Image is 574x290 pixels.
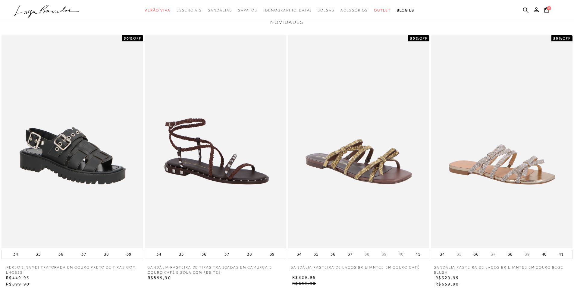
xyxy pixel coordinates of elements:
[292,275,316,280] span: R$329,95
[245,250,254,259] button: 38
[506,250,514,259] button: 38
[34,250,42,259] button: 35
[340,5,368,16] a: categoryNavScreenReaderText
[288,35,429,248] img: SANDÁLIA RASTEIRA DE LAÇOS BRILHANTES EM COURO CAFÉ
[292,281,316,286] span: R$659,90
[431,35,572,248] img: SANDÁLIA RASTEIRA DE LAÇOS BRILHANTES EM COURO BEGE BLUSH
[133,36,141,40] span: OFF
[340,8,368,12] span: Acessórios
[455,251,463,257] button: 35
[547,6,551,10] span: 0
[397,5,414,16] a: BLOG LB
[2,265,143,275] a: [PERSON_NAME] TRATORADA EM COURO PRETO DE TIRAS COM ILHOSES
[263,8,312,12] span: [DEMOGRAPHIC_DATA]
[472,250,480,259] button: 36
[125,250,133,259] button: 39
[540,250,548,259] button: 40
[374,8,391,12] span: Outlet
[329,250,337,259] button: 36
[435,275,459,280] span: R$329,95
[419,36,428,40] span: OFF
[397,8,414,12] span: BLOG LB
[145,35,286,248] img: SANDÁLIA RASTEIRA DE TIRAS TRANÇADAS EM CAMURÇA E COURO CAFÉ E SOLA COM REBITES
[312,250,320,259] button: 35
[318,5,334,16] a: categoryNavScreenReaderText
[6,275,30,280] span: R$449,95
[489,251,497,257] button: 37
[208,8,232,12] span: Sandálias
[148,275,171,280] span: R$899,90
[177,250,186,259] button: 35
[435,282,459,286] span: R$659,90
[438,250,447,259] button: 34
[542,7,551,15] button: 0
[200,250,208,259] button: 36
[223,250,231,259] button: 37
[155,250,163,259] button: 34
[414,250,422,259] button: 41
[268,250,276,259] button: 39
[318,8,334,12] span: Bolsas
[346,250,354,259] button: 37
[208,5,232,16] a: categoryNavScreenReaderText
[263,5,312,16] a: noSubCategoriesText
[363,251,371,257] button: 38
[523,251,532,257] button: 39
[431,265,572,275] a: SANDÁLIA RASTEIRA DE LAÇOS BRILHANTES EM COURO BEGE BLUSH
[124,36,133,40] strong: 50%
[145,5,171,16] a: categoryNavScreenReaderText
[2,35,143,248] img: SANDÁLIA PAPETE TRATORADA EM COURO PRETO DE TIRAS COM ILHOSES
[177,8,202,12] span: Essenciais
[295,250,303,259] button: 34
[102,250,111,259] button: 38
[557,250,565,259] button: 41
[238,8,257,12] span: Sapatos
[145,265,286,275] a: SANDÁLIA RASTEIRA DE TIRAS TRANÇADAS EM CAMURÇA E COURO CAFÉ E SOLA COM REBITES
[238,5,257,16] a: categoryNavScreenReaderText
[288,265,423,275] a: SANDÁLIA RASTEIRA DE LAÇOS BRILHANTES EM COURO CAFÉ
[145,8,171,12] span: Verão Viva
[380,251,388,257] button: 39
[11,250,20,259] button: 34
[397,251,405,257] button: 40
[563,36,571,40] span: OFF
[374,5,391,16] a: categoryNavScreenReaderText
[553,36,563,40] strong: 50%
[177,5,202,16] a: categoryNavScreenReaderText
[57,250,65,259] button: 36
[6,282,30,286] span: R$899,90
[80,250,88,259] button: 37
[410,36,419,40] strong: 50%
